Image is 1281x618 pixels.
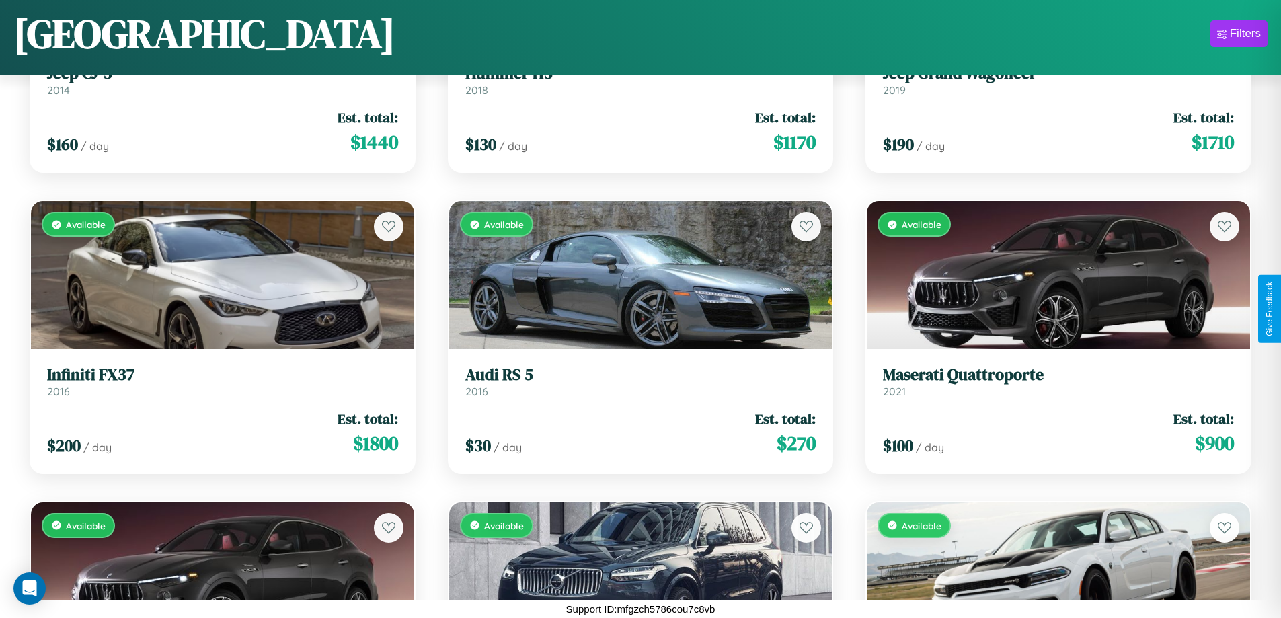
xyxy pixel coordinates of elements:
span: Est. total: [755,108,816,127]
span: $ 100 [883,434,913,457]
span: Available [484,219,524,230]
h1: [GEOGRAPHIC_DATA] [13,6,395,61]
a: Infiniti FX372016 [47,365,398,398]
span: Est. total: [338,409,398,428]
h3: Audi RS 5 [465,365,816,385]
span: Available [484,520,524,531]
span: Est. total: [755,409,816,428]
span: $ 900 [1195,430,1234,457]
span: 2021 [883,385,906,398]
span: 2019 [883,83,906,97]
span: / day [916,440,944,454]
h3: Maserati Quattroporte [883,365,1234,385]
span: / day [83,440,112,454]
span: Est. total: [1173,108,1234,127]
span: Available [902,219,941,230]
p: Support ID: mfgzch5786cou7c8vb [566,600,715,618]
span: 2016 [47,385,70,398]
a: Maserati Quattroporte2021 [883,365,1234,398]
div: Give Feedback [1265,282,1274,336]
a: Jeep Grand Wagoneer2019 [883,64,1234,97]
span: 2016 [465,385,488,398]
span: / day [917,139,945,153]
button: Filters [1210,20,1268,47]
span: Est. total: [1173,409,1234,428]
span: $ 1710 [1192,128,1234,155]
span: 2018 [465,83,488,97]
span: Available [902,520,941,531]
span: $ 200 [47,434,81,457]
span: $ 30 [465,434,491,457]
a: Audi RS 52016 [465,365,816,398]
h3: Infiniti FX37 [47,365,398,385]
span: Est. total: [338,108,398,127]
span: / day [81,139,109,153]
a: Jeep CJ-52014 [47,64,398,97]
span: Available [66,520,106,531]
span: $ 160 [47,133,78,155]
span: $ 190 [883,133,914,155]
span: / day [499,139,527,153]
span: / day [494,440,522,454]
span: $ 130 [465,133,496,155]
div: Filters [1230,27,1261,40]
span: $ 1170 [773,128,816,155]
a: Hummer H32018 [465,64,816,97]
span: $ 1440 [350,128,398,155]
span: $ 270 [777,430,816,457]
span: Available [66,219,106,230]
div: Open Intercom Messenger [13,572,46,605]
span: 2014 [47,83,70,97]
span: $ 1800 [353,430,398,457]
